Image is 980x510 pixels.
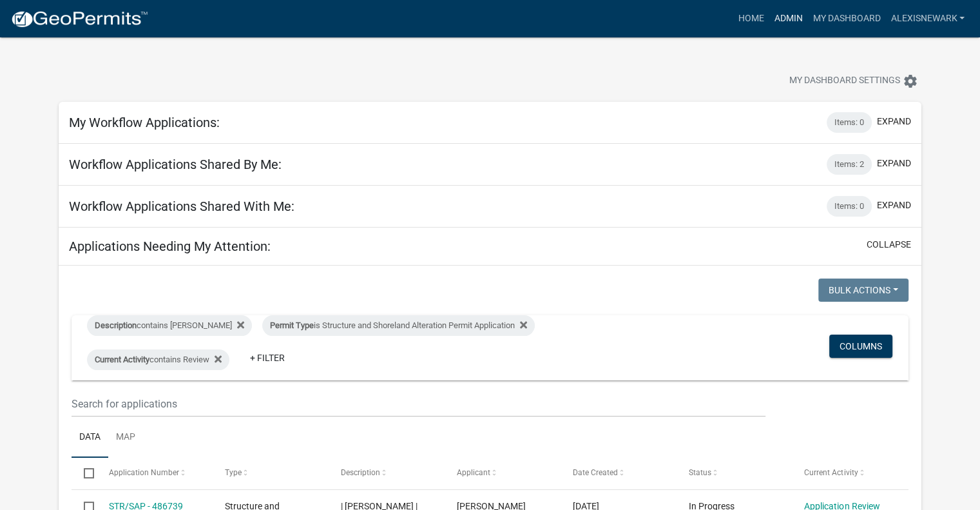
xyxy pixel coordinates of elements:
span: Type [225,468,242,477]
div: contains [PERSON_NAME] [87,315,252,336]
a: Admin [769,6,807,31]
input: Search for applications [72,391,765,417]
a: alexisnewark [885,6,970,31]
h5: Workflow Applications Shared By Me: [69,157,282,172]
span: Applicant [456,468,490,477]
datatable-header-cell: Date Created [560,458,676,489]
a: Home [733,6,769,31]
div: Items: 0 [827,196,872,217]
span: Permit Type [270,320,314,330]
button: expand [877,115,911,128]
span: Current Activity [804,468,858,477]
datatable-header-cell: Type [212,458,328,489]
a: My Dashboard [807,6,885,31]
a: Data [72,417,108,458]
span: Status [688,468,711,477]
button: expand [877,199,911,212]
datatable-header-cell: Description [328,458,444,489]
span: Current Activity [95,355,149,364]
datatable-header-cell: Status [676,458,792,489]
h5: Workflow Applications Shared With Me: [69,199,294,214]
h5: My Workflow Applications: [69,115,220,130]
a: + Filter [240,346,295,369]
div: Items: 2 [827,154,872,175]
div: Items: 0 [827,112,872,133]
datatable-header-cell: Applicant [444,458,560,489]
button: expand [877,157,911,170]
h5: Applications Needing My Attention: [69,239,271,254]
span: Description [341,468,380,477]
div: is Structure and Shoreland Alteration Permit Application [262,315,535,336]
i: settings [903,74,918,89]
datatable-header-cell: Application Number [96,458,212,489]
datatable-header-cell: Current Activity [792,458,908,489]
span: Date Created [572,468,617,477]
span: Application Number [109,468,179,477]
span: My Dashboard Settings [789,74,900,89]
button: My Dashboard Settingssettings [779,68,928,93]
datatable-header-cell: Select [72,458,96,489]
div: contains Review [87,349,229,370]
a: Map [108,417,143,458]
button: Bulk Actions [818,279,908,302]
span: Description [95,320,137,330]
button: Columns [829,335,892,358]
button: collapse [867,238,911,251]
